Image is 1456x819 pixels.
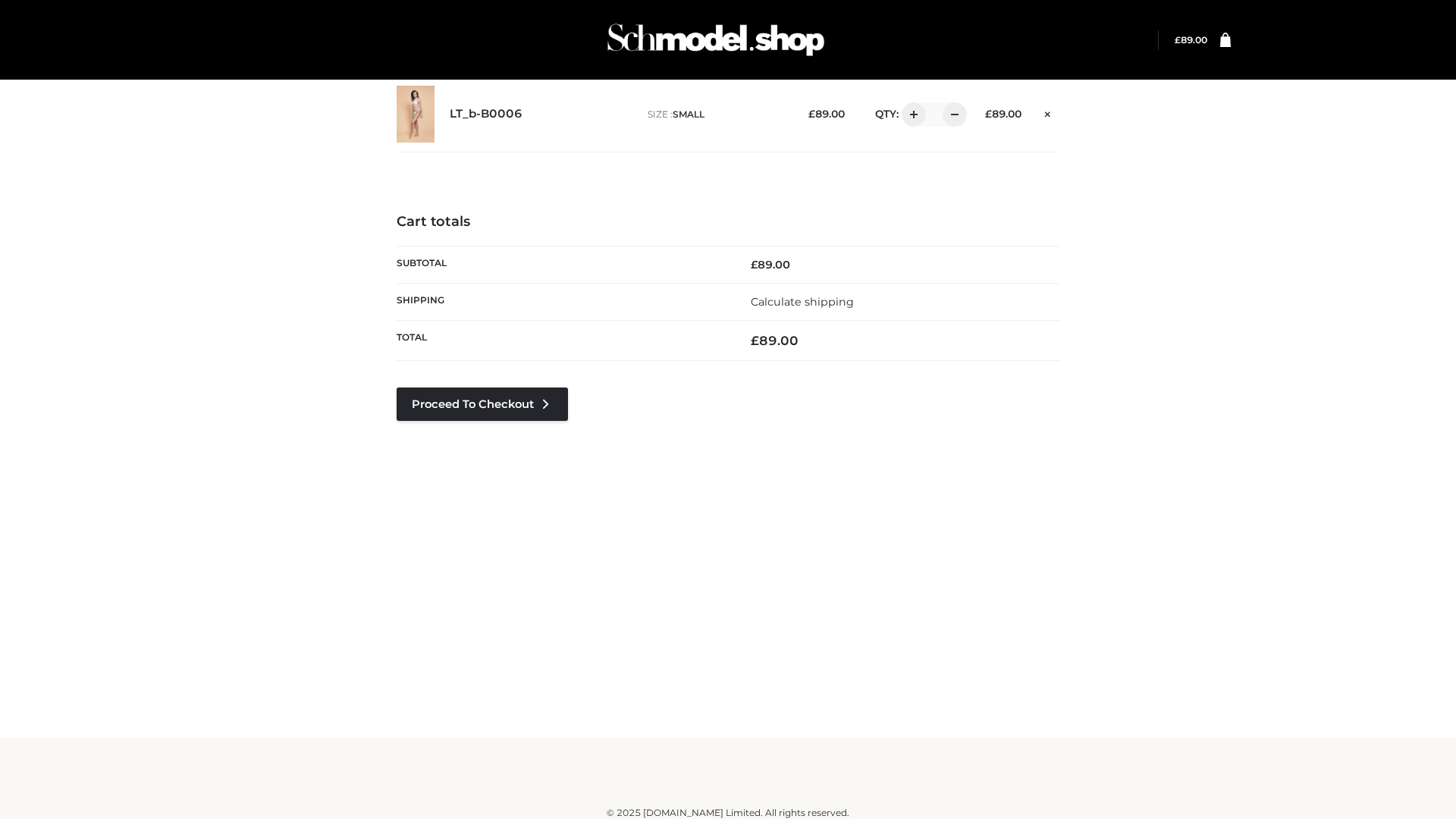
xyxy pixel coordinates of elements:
th: Total [397,321,728,361]
bdi: 89.00 [751,258,790,271]
bdi: 89.00 [751,333,799,348]
th: Subtotal [397,246,728,283]
span: £ [1175,34,1181,45]
th: Shipping [397,283,728,320]
a: Remove this item [1037,102,1059,122]
a: Proceed to Checkout [397,388,568,421]
img: Schmodel Admin 964 [602,10,830,70]
span: £ [808,108,815,120]
h4: Cart totals [397,214,1059,231]
a: £89.00 [1175,34,1207,45]
bdi: 89.00 [808,108,845,120]
span: £ [751,333,759,348]
a: Calculate shipping [751,295,854,309]
span: £ [751,258,758,271]
p: size : [648,108,785,121]
span: £ [985,108,992,120]
bdi: 89.00 [985,108,1021,120]
span: SMALL [673,108,704,120]
a: LT_b-B0006 [450,107,522,121]
div: QTY: [860,102,962,127]
bdi: 89.00 [1175,34,1207,45]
